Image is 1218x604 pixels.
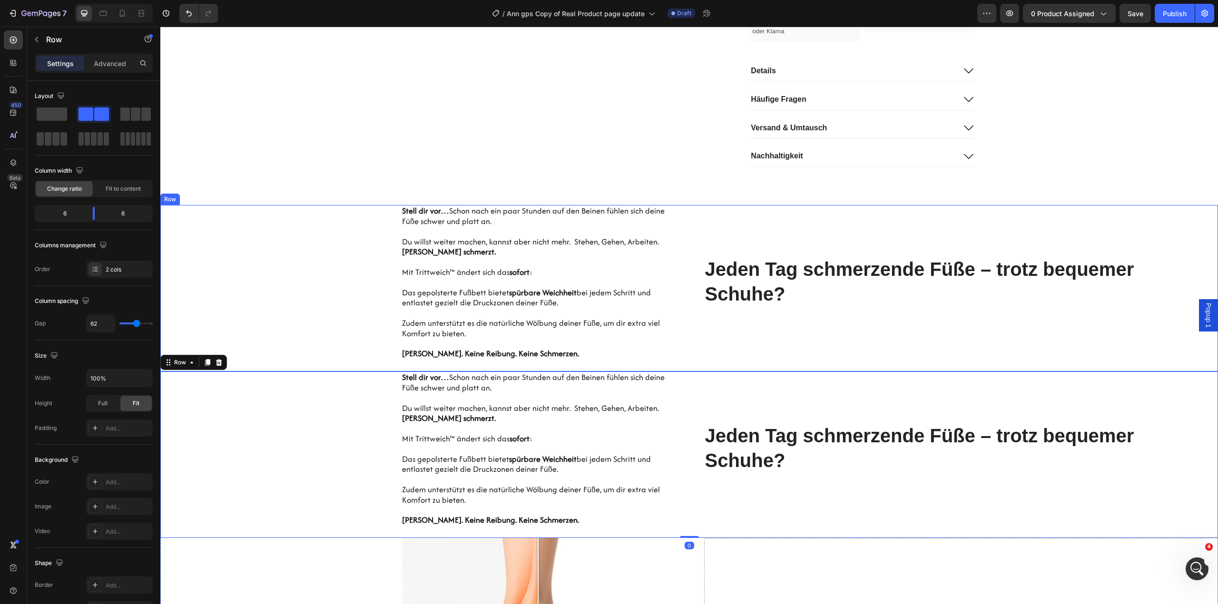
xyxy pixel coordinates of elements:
iframe: Design area [160,27,1218,604]
span: Du willst weiter machen, kannst aber nicht mehr. Stehen, Gehen, Arbeiten. [242,376,499,387]
div: 450 [9,101,23,109]
span: Mit Trittweich™ ändert sich das : [242,406,372,418]
iframe: Intercom live chat [1186,557,1208,580]
div: Add... [106,581,150,590]
span: Du willst weiter machen, kannst aber nicht mehr. Stehen, Gehen, Arbeiten. [242,209,499,221]
div: Undo/Redo [179,4,218,23]
span: Full [98,399,108,408]
span: Draft [677,9,691,18]
div: Video [35,527,50,536]
span: Mit Trittweich™ ändert sich das : [242,240,372,251]
h2: Jeden Tag schmerzende Füße – trotz bequemer Schuhe? [544,396,1058,447]
strong: sofort [349,240,369,251]
p: 7 [62,8,67,19]
span: 4 [1205,543,1213,551]
div: Layout [35,90,67,103]
p: Häufige Fragen [590,68,646,78]
div: Add... [106,527,150,536]
span: / [502,9,505,19]
strong: sofort [349,406,369,418]
span: Schon nach ein paar Stunden auf den Beinen fühlen sich deine Füße schwer und platt an. [242,178,504,200]
strong: [PERSON_NAME] schmerzt. [242,386,335,397]
p: Advanced [94,58,126,68]
strong: spürbare Weichheit [349,427,416,438]
span: Fit [133,399,139,408]
span: Das gepolsterte Fußbett bietet bei jedem Schritt und entlastet gezielt die Druckzonen deiner Füße. [242,427,491,448]
div: Add... [106,478,150,487]
button: 7 [4,4,71,23]
div: Color [35,477,49,486]
div: Column spacing [35,295,91,308]
div: Gap [35,319,46,328]
input: Auto [87,315,115,332]
span: Das gepolsterte Fußbett bietet bei jedem Schritt und entlastet gezielt die Druckzonen deiner Füße. [242,260,491,282]
div: Publish [1163,9,1187,19]
div: Background [35,454,81,467]
div: Column width [35,165,85,177]
span: Ann gps Copy of Real Product page update [507,9,645,19]
strong: [PERSON_NAME] schmerzt. [242,219,335,231]
div: 2 cols [106,265,150,274]
div: 6 [102,207,151,220]
p: Nachhaltigkeit [590,125,642,135]
div: Height [35,399,52,408]
div: Row [12,331,28,340]
div: Padding [35,424,57,432]
span: Fit to content [106,185,141,193]
button: Publish [1155,4,1195,23]
div: Border [35,581,53,589]
span: Zudem unterstützt es die natürliche Wölbung deiner Füße, um dir extra viel Komfort zu bieten. [242,291,500,312]
div: Shape [35,557,65,570]
strong: spürbare Weichheit [349,260,416,272]
strong: [PERSON_NAME]. Keine Reibung. Keine Schmerzen. [242,321,419,332]
button: Save [1120,4,1151,23]
div: Size [35,350,60,362]
div: 0 [524,515,534,523]
div: 6 [37,207,85,220]
div: Width [35,374,50,382]
span: Popup 1 [1043,276,1053,301]
p: Settings [47,58,74,68]
div: Add... [106,503,150,511]
span: Save [1128,10,1143,18]
h2: Jeden Tag schmerzende Füße – trotz bequemer Schuhe? [544,229,1058,281]
div: Row [2,168,18,177]
div: Add... [106,424,150,433]
strong: Stell dir vor… [242,345,289,356]
span: Change ratio [47,185,82,193]
div: Image [35,502,51,511]
div: Beta [7,174,23,182]
input: Auto [87,370,152,387]
span: Schon nach ein paar Stunden auf den Beinen fühlen sich deine Füße schwer und platt an. [242,345,504,367]
div: Columns management [35,239,109,252]
strong: [PERSON_NAME]. Keine Reibung. Keine Schmerzen. [242,487,419,499]
div: Order [35,265,50,273]
p: Details [590,39,615,49]
span: Zudem unterstützt es die natürliche Wölbung deiner Füße, um dir extra viel Komfort zu bieten. [242,457,500,479]
p: Versand & Umtausch [590,97,667,107]
strong: Stell dir vor… [242,178,289,190]
span: 0 product assigned [1031,9,1094,19]
p: Row [46,34,127,45]
button: 0 product assigned [1023,4,1116,23]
